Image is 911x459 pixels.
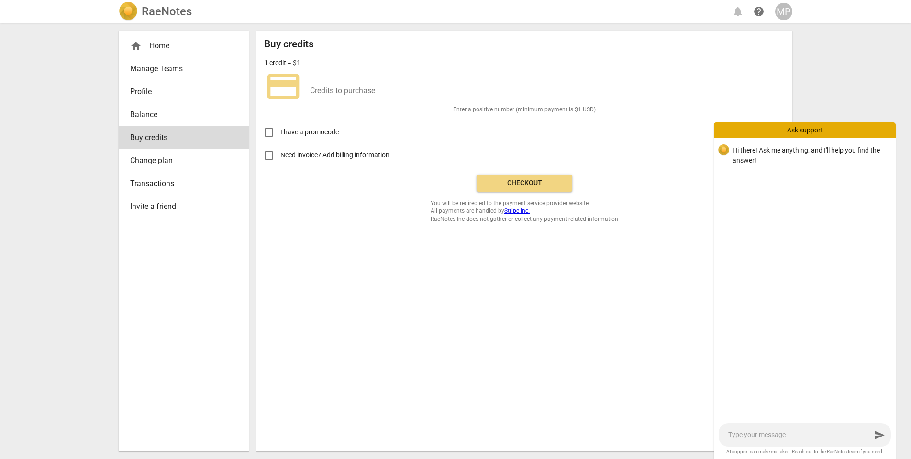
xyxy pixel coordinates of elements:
[714,122,896,138] div: Ask support
[477,175,572,192] button: Checkout
[130,178,230,189] span: Transactions
[130,63,230,75] span: Manage Teams
[119,126,249,149] a: Buy credits
[874,429,885,441] span: send
[130,155,230,166] span: Change plan
[280,127,339,137] span: I have a promocode
[431,199,618,223] span: You will be redirected to the payment service provider website. All payments are handled by RaeNo...
[119,2,138,21] img: Logo
[119,149,249,172] a: Change plan
[264,38,314,50] h2: Buy credits
[130,201,230,212] span: Invite a friend
[722,448,888,455] span: AI support can make mistakes. Reach out to the RaeNotes team if you need.
[871,426,888,444] button: Send
[142,5,192,18] h2: RaeNotes
[130,132,230,143] span: Buy credits
[119,34,249,57] div: Home
[718,144,729,156] img: 07265d9b138777cce26606498f17c26b.svg
[775,3,792,20] button: MP
[130,109,230,120] span: Balance
[130,40,142,52] span: home
[119,80,249,103] a: Profile
[264,58,300,68] p: 1 credit = $1
[119,172,249,195] a: Transactions
[750,3,767,20] a: Help
[119,195,249,218] a: Invite a friend
[453,106,596,114] span: Enter a positive number (minimum payment is $1 USD)
[264,67,302,106] span: credit_card
[753,6,765,17] span: help
[130,40,230,52] div: Home
[119,57,249,80] a: Manage Teams
[130,86,230,98] span: Profile
[733,145,888,165] p: Hi there! Ask me anything, and I'll help you find the answer!
[504,208,530,214] a: Stripe Inc.
[119,103,249,126] a: Balance
[119,2,192,21] a: LogoRaeNotes
[484,178,565,188] span: Checkout
[280,150,391,160] span: Need invoice? Add billing information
